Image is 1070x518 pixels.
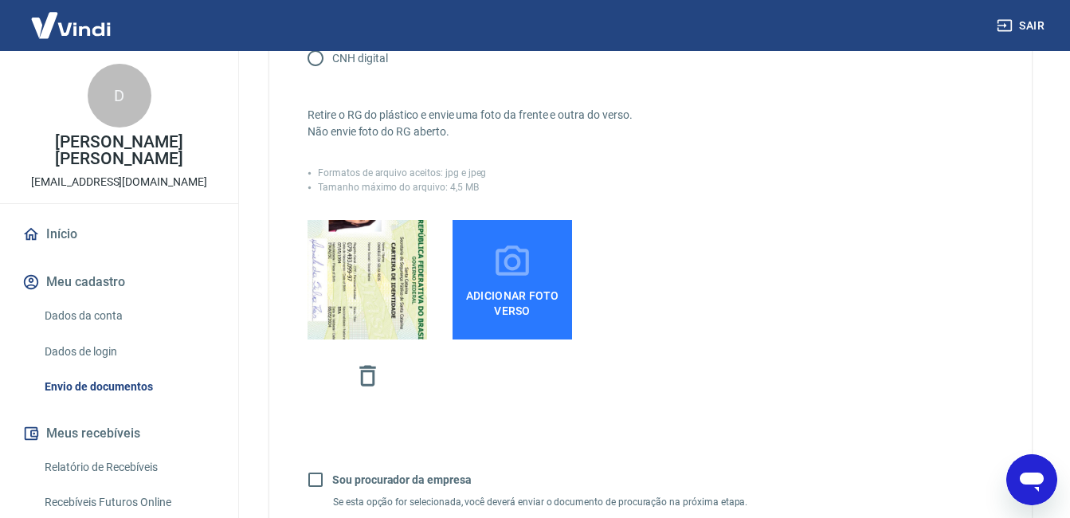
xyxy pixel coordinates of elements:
[308,184,427,376] img: Imagem anexada
[19,416,219,451] button: Meus recebíveis
[38,300,219,332] a: Dados da conta
[332,50,387,67] p: CNH digital
[19,1,123,49] img: Vindi
[13,134,225,167] p: [PERSON_NAME] [PERSON_NAME]
[31,174,207,190] p: [EMAIL_ADDRESS][DOMAIN_NAME]
[38,451,219,484] a: Relatório de Recebíveis
[19,265,219,300] button: Meu cadastro
[332,473,472,486] b: Sou procurador da empresa
[38,371,219,403] a: Envio de documentos
[38,336,219,368] a: Dados de login
[994,11,1051,41] button: Sair
[318,166,486,180] p: Formatos de arquivo aceitos: jpg e jpeg
[1006,454,1057,505] iframe: Botão para abrir a janela de mensagens
[88,64,151,128] div: D
[19,217,219,252] a: Início
[308,107,754,140] p: Retire o RG do plástico e envie uma foto da frente e outra do verso. Não envie foto do RG aberto.
[318,180,479,194] p: Tamanho máximo do arquivo: 4,5 MB
[333,496,754,508] p: Se esta opção for selecionada, você deverá enviar o documento de procuração na próxima etapa.
[453,220,572,339] label: Adicionar foto verso
[459,282,566,318] span: Adicionar foto verso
